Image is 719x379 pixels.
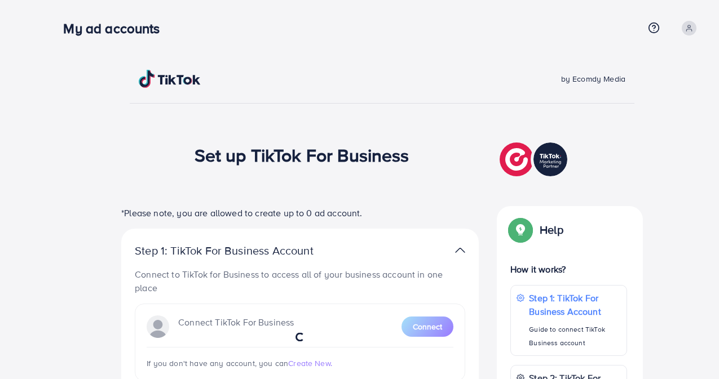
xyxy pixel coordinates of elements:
[529,291,621,318] p: Step 1: TikTok For Business Account
[135,244,349,257] p: Step 1: TikTok For Business Account
[455,242,465,258] img: TikTok partner
[500,140,570,179] img: TikTok partner
[540,223,563,237] p: Help
[561,73,625,84] span: by Ecomdy Media
[121,206,479,220] p: *Please note, you are allowed to create up to 0 ad account.
[510,220,531,240] img: Popup guide
[63,20,169,37] h3: My ad accounts
[529,323,621,350] p: Guide to connect TikTok Business account
[510,262,627,276] p: How it works?
[195,144,409,166] h1: Set up TikTok For Business
[139,70,201,88] img: TikTok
